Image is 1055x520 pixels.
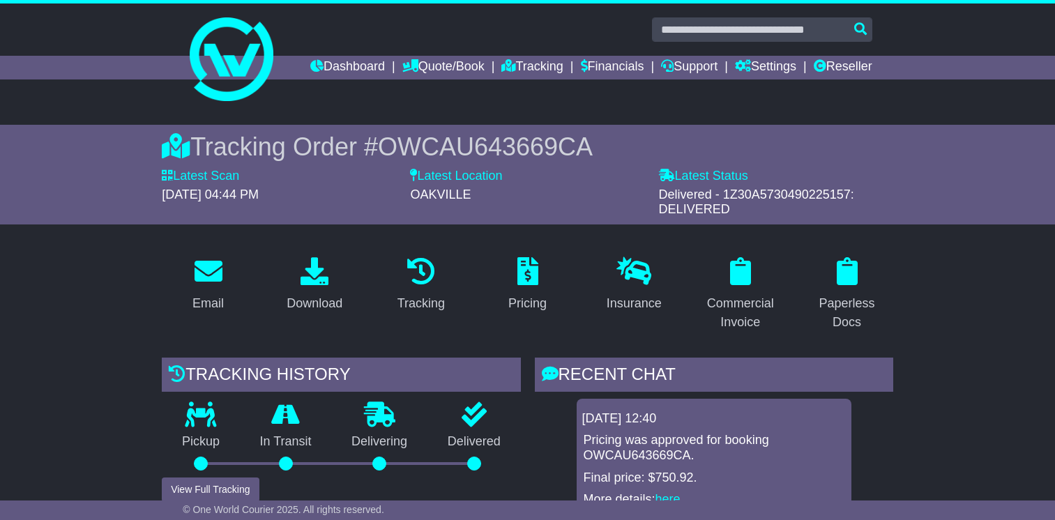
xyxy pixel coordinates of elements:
[410,188,471,201] span: OAKVILLE
[427,434,521,450] p: Delivered
[508,294,547,313] div: Pricing
[388,252,454,318] a: Tracking
[695,252,787,337] a: Commercial Invoice
[162,132,893,162] div: Tracking Order #
[735,56,796,79] a: Settings
[192,294,224,313] div: Email
[162,169,239,184] label: Latest Scan
[704,294,778,332] div: Commercial Invoice
[810,294,884,332] div: Paperless Docs
[287,294,342,313] div: Download
[661,56,718,79] a: Support
[162,358,520,395] div: Tracking history
[310,56,385,79] a: Dashboard
[581,56,644,79] a: Financials
[659,169,748,184] label: Latest Status
[584,492,844,507] p: More details: .
[582,411,846,427] div: [DATE] 12:40
[607,294,662,313] div: Insurance
[814,56,872,79] a: Reseller
[598,252,671,318] a: Insurance
[162,477,259,502] button: View Full Tracking
[584,433,844,463] p: Pricing was approved for booking OWCAU643669CA.
[397,294,445,313] div: Tracking
[499,252,556,318] a: Pricing
[800,252,893,337] a: Paperless Docs
[501,56,563,79] a: Tracking
[278,252,351,318] a: Download
[331,434,427,450] p: Delivering
[183,504,384,515] span: © One World Courier 2025. All rights reserved.
[162,434,240,450] p: Pickup
[584,471,844,486] p: Final price: $750.92.
[402,56,485,79] a: Quote/Book
[535,358,893,395] div: RECENT CHAT
[162,188,259,201] span: [DATE] 04:44 PM
[378,132,593,161] span: OWCAU643669CA
[655,492,681,506] a: here
[183,252,233,318] a: Email
[659,188,854,217] span: Delivered - 1Z30A5730490225157: DELIVERED
[410,169,502,184] label: Latest Location
[240,434,332,450] p: In Transit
